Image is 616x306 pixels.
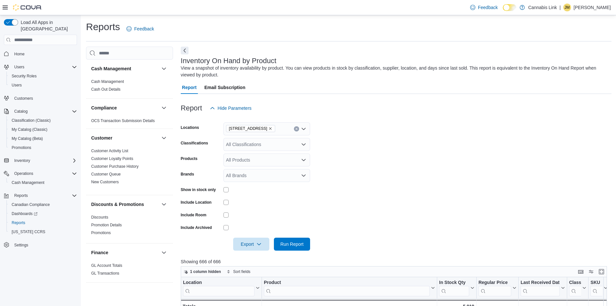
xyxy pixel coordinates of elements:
[1,94,80,103] button: Customers
[14,109,27,114] span: Catalog
[91,249,108,256] h3: Finance
[181,125,199,130] label: Locations
[190,269,221,274] span: 1 column hidden
[12,157,77,164] span: Inventory
[86,78,173,98] div: Cash Management
[9,126,50,133] a: My Catalog (Classic)
[181,104,202,112] h3: Report
[6,200,80,209] button: Canadian Compliance
[86,20,120,33] h1: Reports
[91,87,121,92] a: Cash Out Details
[91,230,111,235] span: Promotions
[4,46,77,266] nav: Complex example
[1,191,80,200] button: Reports
[160,200,168,208] button: Discounts & Promotions
[563,4,571,11] div: Jewel MacDonald
[218,105,252,111] span: Hide Parameters
[14,96,33,101] span: Customers
[9,210,40,218] a: Dashboards
[9,219,77,227] span: Reports
[226,125,276,132] span: 1225 Wonderland Road North
[12,170,77,177] span: Operations
[181,268,223,276] button: 1 column hidden
[91,118,155,123] span: OCS Transaction Submission Details
[181,225,212,230] label: Include Archived
[91,149,128,153] a: Customer Activity List
[264,280,430,296] div: Product
[12,211,38,216] span: Dashboards
[6,125,80,134] button: My Catalog (Classic)
[1,156,80,165] button: Inventory
[12,83,22,88] span: Users
[1,107,80,116] button: Catalog
[577,268,585,276] button: Keyboard shortcuts
[182,81,197,94] span: Report
[6,178,80,187] button: Cash Management
[160,288,168,296] button: Inventory
[521,280,565,296] button: Last Received Date
[91,105,159,111] button: Compliance
[590,280,602,296] div: SKU URL
[91,222,122,228] span: Promotion Details
[6,218,80,227] button: Reports
[478,4,498,11] span: Feedback
[237,238,265,251] span: Export
[9,201,52,209] a: Canadian Compliance
[598,268,605,276] button: Enter fullscreen
[18,19,77,32] span: Load All Apps in [GEOGRAPHIC_DATA]
[160,134,168,142] button: Customer
[91,65,159,72] button: Cash Management
[14,243,28,248] span: Settings
[12,50,27,58] a: Home
[9,179,47,187] a: Cash Management
[478,280,511,296] div: Regular Price
[574,4,611,11] p: [PERSON_NAME]
[13,4,42,11] img: Cova
[91,135,159,141] button: Customer
[590,280,608,296] button: SKU
[268,127,272,130] button: Remove 1225 Wonderland Road North from selection in this group
[12,94,77,102] span: Customers
[301,126,306,131] button: Open list of options
[1,62,80,72] button: Users
[224,268,253,276] button: Sort fields
[91,249,159,256] button: Finance
[12,241,31,249] a: Settings
[91,164,139,169] a: Customer Purchase History
[9,219,28,227] a: Reports
[207,102,254,115] button: Hide Parameters
[181,57,276,65] h3: Inventory On Hand by Product
[280,241,304,247] span: Run Report
[12,192,30,199] button: Reports
[274,238,310,251] button: Run Report
[521,280,560,296] div: Last Received Date
[12,145,31,150] span: Promotions
[86,213,173,243] div: Discounts & Promotions
[91,180,119,184] a: New Customers
[569,280,581,286] div: Classification
[12,108,30,115] button: Catalog
[301,173,306,178] button: Open list of options
[12,157,33,164] button: Inventory
[9,117,53,124] a: Classification (Classic)
[91,148,128,153] span: Customer Activity List
[91,289,159,295] button: Inventory
[9,72,39,80] a: Security Roles
[12,180,44,185] span: Cash Management
[160,249,168,256] button: Finance
[6,143,80,152] button: Promotions
[9,117,77,124] span: Classification (Classic)
[565,4,570,11] span: JM
[91,135,112,141] h3: Customer
[91,201,144,208] h3: Discounts & Promotions
[12,108,77,115] span: Catalog
[9,179,77,187] span: Cash Management
[294,126,299,131] button: Clear input
[12,74,37,79] span: Security Roles
[569,280,586,296] button: Classification
[528,4,557,11] p: Cannabis Link
[160,65,168,73] button: Cash Management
